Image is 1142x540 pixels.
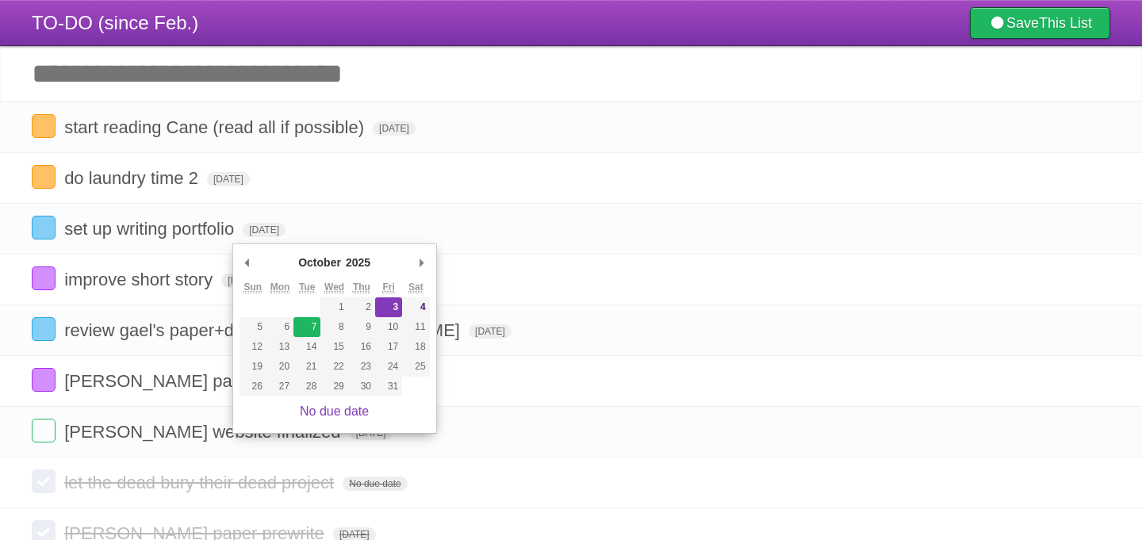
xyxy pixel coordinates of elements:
button: 30 [348,377,375,396]
div: October [296,251,343,274]
button: 15 [320,337,347,357]
button: 6 [266,317,293,337]
button: 27 [266,377,293,396]
button: 12 [240,337,266,357]
button: 21 [293,357,320,377]
label: Done [32,114,56,138]
span: start reading Cane (read all if possible) [64,117,368,137]
button: 13 [266,337,293,357]
abbr: Wednesday [324,281,344,293]
span: review gael's paper+do thing for [PERSON_NAME] [64,320,464,340]
label: Done [32,165,56,189]
button: 5 [240,317,266,337]
span: [DATE] [207,172,250,186]
label: Done [32,266,56,290]
button: 24 [375,357,402,377]
label: Done [32,469,56,493]
button: 23 [348,357,375,377]
button: 2 [348,297,375,317]
button: 4 [402,297,429,317]
button: 14 [293,337,320,357]
button: 22 [320,357,347,377]
button: 28 [293,377,320,396]
label: Done [32,419,56,442]
button: 10 [375,317,402,337]
abbr: Friday [382,281,394,293]
span: [DATE] [243,223,285,237]
span: [DATE] [373,121,416,136]
label: Done [32,317,56,341]
button: 26 [240,377,266,396]
button: 25 [402,357,429,377]
button: 17 [375,337,402,357]
button: 8 [320,317,347,337]
label: Done [32,368,56,392]
button: 11 [402,317,429,337]
b: This List [1039,15,1092,31]
span: [DATE] [221,274,264,288]
button: 9 [348,317,375,337]
button: 3 [375,297,402,317]
span: TO-DO (since Feb.) [32,12,198,33]
button: 18 [402,337,429,357]
button: 7 [293,317,320,337]
button: Previous Month [240,251,255,274]
abbr: Saturday [408,281,423,293]
span: do laundry time 2 [64,168,202,188]
a: SaveThis List [970,7,1110,39]
button: 1 [320,297,347,317]
button: Next Month [414,251,430,274]
abbr: Tuesday [299,281,315,293]
div: 2025 [343,251,373,274]
span: let the dead bury their dead project [64,473,338,492]
span: [PERSON_NAME] website finalized [64,422,344,442]
button: 31 [375,377,402,396]
span: set up writing portfolio [64,219,238,239]
button: 20 [266,357,293,377]
span: [DATE] [469,324,512,339]
abbr: Monday [270,281,290,293]
abbr: Sunday [243,281,262,293]
button: 29 [320,377,347,396]
label: Done [32,216,56,239]
a: No due date [300,404,369,418]
span: improve short story [64,270,217,289]
button: 19 [240,357,266,377]
span: No due date [343,477,407,491]
span: [PERSON_NAME] paper finish [64,371,307,391]
abbr: Thursday [353,281,370,293]
button: 16 [348,337,375,357]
